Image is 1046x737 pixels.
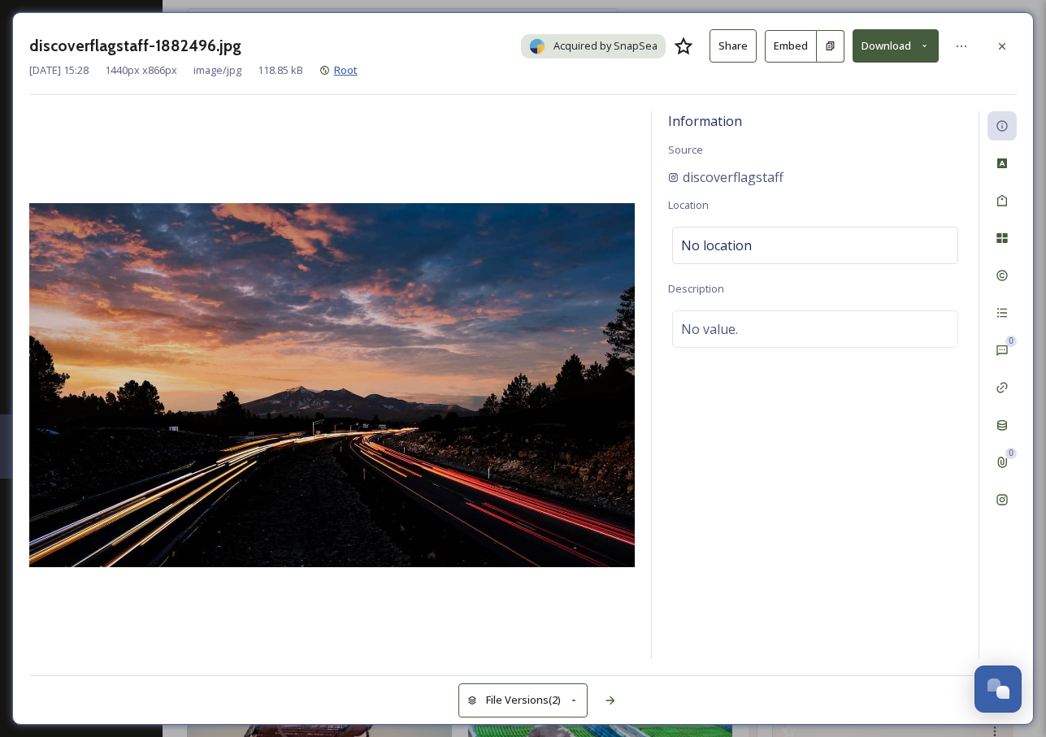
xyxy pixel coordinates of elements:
[29,203,635,567] img: discoverflagstaff-1882496.jpg
[553,38,658,54] span: Acquired by SnapSea
[681,236,752,255] span: No location
[710,29,757,63] button: Share
[668,281,724,296] span: Description
[765,30,817,63] button: Embed
[1005,336,1017,347] div: 0
[1005,448,1017,459] div: 0
[29,63,89,78] span: [DATE] 15:28
[668,197,709,212] span: Location
[668,112,742,130] span: Information
[681,319,738,339] span: No value.
[334,63,358,77] span: Root
[193,63,241,78] span: image/jpg
[258,63,303,78] span: 118.85 kB
[529,38,545,54] img: snapsea-logo.png
[29,34,241,58] h3: discoverflagstaff-1882496.jpg
[458,683,588,717] button: File Versions(2)
[668,142,703,157] span: Source
[683,167,783,187] span: discoverflagstaff
[974,665,1022,713] button: Open Chat
[105,63,177,78] span: 1440 px x 866 px
[668,167,783,187] a: discoverflagstaff
[853,29,939,63] button: Download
